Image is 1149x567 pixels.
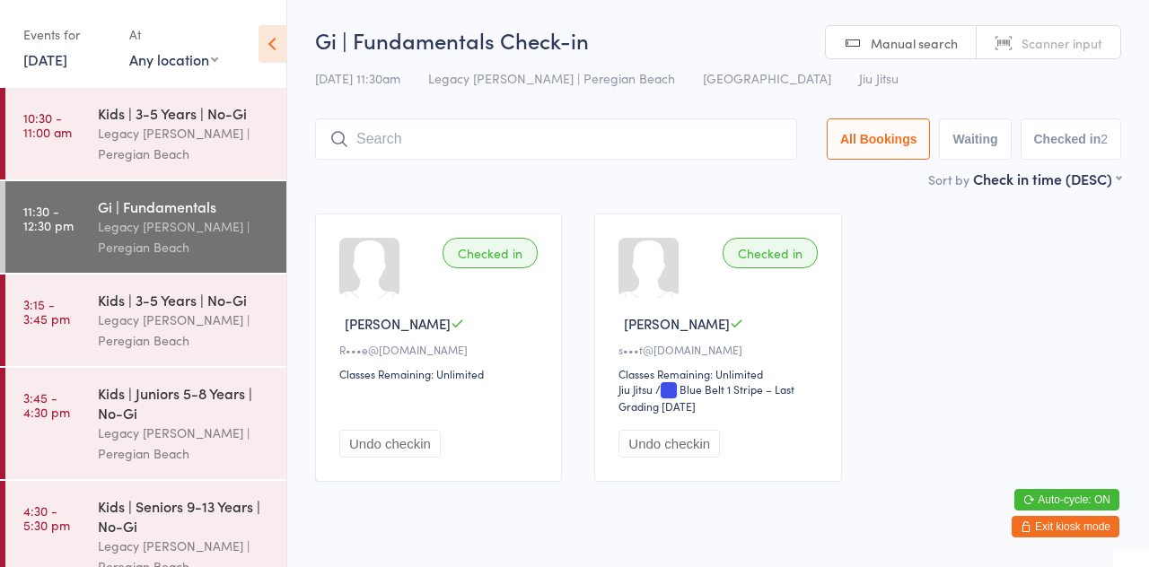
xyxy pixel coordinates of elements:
[315,118,797,160] input: Search
[23,20,111,49] div: Events for
[98,216,271,257] div: Legacy [PERSON_NAME] | Peregian Beach
[345,314,451,333] span: [PERSON_NAME]
[1101,132,1108,146] div: 2
[315,25,1121,55] h2: Gi | Fundamentals Check-in
[624,314,730,333] span: [PERSON_NAME]
[5,368,286,479] a: 3:45 -4:30 pmKids | Juniors 5-8 Years | No-GiLegacy [PERSON_NAME] | Peregian Beach
[871,34,958,52] span: Manual search
[5,181,286,273] a: 11:30 -12:30 pmGi | FundamentalsLegacy [PERSON_NAME] | Peregian Beach
[98,310,271,351] div: Legacy [PERSON_NAME] | Peregian Beach
[1012,516,1119,537] button: Exit kiosk mode
[618,381,653,397] div: Jiu Jitsu
[23,503,70,532] time: 4:30 - 5:30 pm
[1021,118,1122,160] button: Checked in2
[98,103,271,123] div: Kids | 3-5 Years | No-Gi
[339,430,441,458] button: Undo checkin
[618,381,794,414] span: / Blue Belt 1 Stripe – Last Grading [DATE]
[339,342,543,357] div: R•••e@[DOMAIN_NAME]
[1022,34,1102,52] span: Scanner input
[98,196,271,216] div: Gi | Fundamentals
[23,204,74,232] time: 11:30 - 12:30 pm
[618,366,822,381] div: Classes Remaining: Unlimited
[928,170,969,188] label: Sort by
[5,88,286,179] a: 10:30 -11:00 amKids | 3-5 Years | No-GiLegacy [PERSON_NAME] | Peregian Beach
[1014,489,1119,510] button: Auto-cycle: ON
[618,342,822,357] div: s•••t@[DOMAIN_NAME]
[703,69,831,87] span: [GEOGRAPHIC_DATA]
[5,275,286,366] a: 3:15 -3:45 pmKids | 3-5 Years | No-GiLegacy [PERSON_NAME] | Peregian Beach
[339,366,543,381] div: Classes Remaining: Unlimited
[939,118,1011,160] button: Waiting
[98,383,271,423] div: Kids | Juniors 5-8 Years | No-Gi
[23,49,67,69] a: [DATE]
[827,118,931,160] button: All Bookings
[98,423,271,464] div: Legacy [PERSON_NAME] | Peregian Beach
[98,496,271,536] div: Kids | Seniors 9-13 Years | No-Gi
[723,238,818,268] div: Checked in
[98,123,271,164] div: Legacy [PERSON_NAME] | Peregian Beach
[23,390,70,419] time: 3:45 - 4:30 pm
[618,430,720,458] button: Undo checkin
[23,297,70,326] time: 3:15 - 3:45 pm
[129,20,218,49] div: At
[859,69,899,87] span: Jiu Jitsu
[129,49,218,69] div: Any location
[98,290,271,310] div: Kids | 3-5 Years | No-Gi
[315,69,400,87] span: [DATE] 11:30am
[23,110,72,139] time: 10:30 - 11:00 am
[973,169,1121,188] div: Check in time (DESC)
[428,69,675,87] span: Legacy [PERSON_NAME] | Peregian Beach
[443,238,538,268] div: Checked in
